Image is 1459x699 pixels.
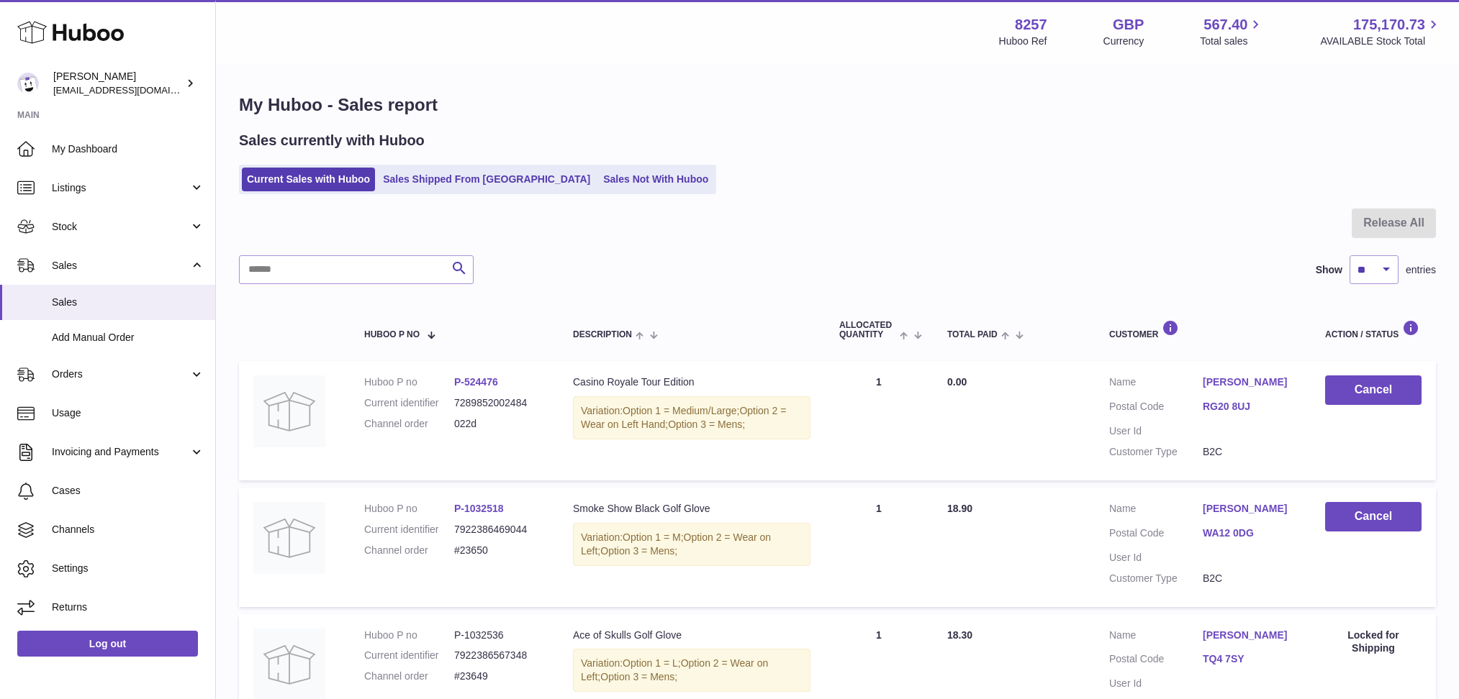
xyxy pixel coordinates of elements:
dt: Name [1109,502,1203,519]
span: 18.30 [947,629,972,641]
div: Variation: [573,396,810,439]
a: 175,170.73 AVAILABLE Stock Total [1320,15,1442,48]
dt: Huboo P no [364,502,454,516]
a: Current Sales with Huboo [242,168,375,191]
dt: Channel order [364,417,454,431]
span: ALLOCATED Quantity [839,321,896,339]
td: 1 [825,361,933,480]
dd: 7922386567348 [454,649,544,662]
dt: Current identifier [364,523,454,536]
div: Ace of Skulls Golf Glove [573,629,810,642]
dt: Postal Code [1109,400,1203,417]
dt: Current identifier [364,649,454,662]
div: Action / Status [1325,320,1422,339]
a: P-1032518 [454,503,504,514]
div: Variation: [573,649,810,692]
dd: #23649 [454,670,544,683]
span: Sales [52,296,204,309]
dd: P-1032536 [454,629,544,642]
span: Listings [52,181,189,195]
a: Sales Shipped From [GEOGRAPHIC_DATA] [378,168,595,191]
dt: Name [1109,375,1203,393]
dd: #23650 [454,544,544,557]
dt: User Id [1109,424,1203,438]
div: Locked for Shipping [1325,629,1422,656]
dd: B2C [1203,445,1296,459]
label: Show [1316,263,1342,277]
span: Option 3 = Mens; [600,671,677,682]
dd: 7289852002484 [454,396,544,410]
span: Option 1 = L; [623,657,681,669]
dt: Postal Code [1109,526,1203,544]
img: no-photo.jpg [253,375,325,447]
dt: Postal Code [1109,652,1203,670]
dt: Huboo P no [364,375,454,389]
a: 567.40 Total sales [1200,15,1264,48]
strong: 8257 [1015,15,1047,35]
div: Smoke Show Black Golf Glove [573,502,810,516]
div: Currency [1103,35,1144,48]
dd: B2C [1203,572,1296,585]
span: Stock [52,220,189,234]
span: Channels [52,523,204,536]
img: no-photo.jpg [253,502,325,574]
a: [PERSON_NAME] [1203,502,1296,516]
span: Huboo P no [364,330,420,339]
span: AVAILABLE Stock Total [1320,35,1442,48]
dt: Huboo P no [364,629,454,642]
span: [EMAIL_ADDRESS][DOMAIN_NAME] [53,84,212,96]
span: Invoicing and Payments [52,445,189,459]
div: Huboo Ref [999,35,1047,48]
span: Cases [52,484,204,498]
a: [PERSON_NAME] [1203,375,1296,389]
a: Sales Not With Huboo [598,168,713,191]
a: RG20 8UJ [1203,400,1296,414]
span: Add Manual Order [52,331,204,344]
div: Variation: [573,523,810,566]
dt: Channel order [364,544,454,557]
h2: Sales currently with Huboo [239,131,425,150]
a: Log out [17,631,198,657]
strong: GBP [1113,15,1144,35]
span: Option 3 = Mens; [600,545,677,557]
span: My Dashboard [52,142,204,156]
dt: Customer Type [1109,445,1203,459]
dt: Customer Type [1109,572,1203,585]
span: Option 1 = Medium/Large; [623,405,739,416]
dt: User Id [1109,551,1203,565]
h1: My Huboo - Sales report [239,93,1436,116]
span: 18.90 [947,503,972,514]
dd: 022d [454,417,544,431]
dt: User Id [1109,677,1203,690]
button: Cancel [1325,502,1422,531]
span: entries [1406,263,1436,277]
div: [PERSON_NAME] [53,70,183,97]
a: TQ4 7SY [1203,652,1296,666]
img: don@skinsgolf.com [17,73,39,94]
span: Settings [52,562,204,575]
dt: Channel order [364,670,454,683]
span: Usage [52,406,204,420]
span: 567.40 [1203,15,1247,35]
dt: Name [1109,629,1203,646]
span: Description [573,330,632,339]
button: Cancel [1325,375,1422,405]
span: 0.00 [947,376,967,388]
span: Orders [52,367,189,381]
a: P-524476 [454,376,498,388]
dd: 7922386469044 [454,523,544,536]
div: Customer [1109,320,1296,339]
span: Option 3 = Mens; [668,419,745,430]
div: Casino Royale Tour Edition [573,375,810,389]
span: 175,170.73 [1353,15,1425,35]
span: Returns [52,600,204,614]
span: Total sales [1200,35,1264,48]
span: Sales [52,259,189,273]
span: Option 1 = M; [623,531,683,543]
td: 1 [825,488,933,607]
span: Total paid [947,330,998,339]
span: Option 2 = Wear on Left; [581,531,771,557]
a: [PERSON_NAME] [1203,629,1296,642]
dt: Current identifier [364,396,454,410]
a: WA12 0DG [1203,526,1296,540]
